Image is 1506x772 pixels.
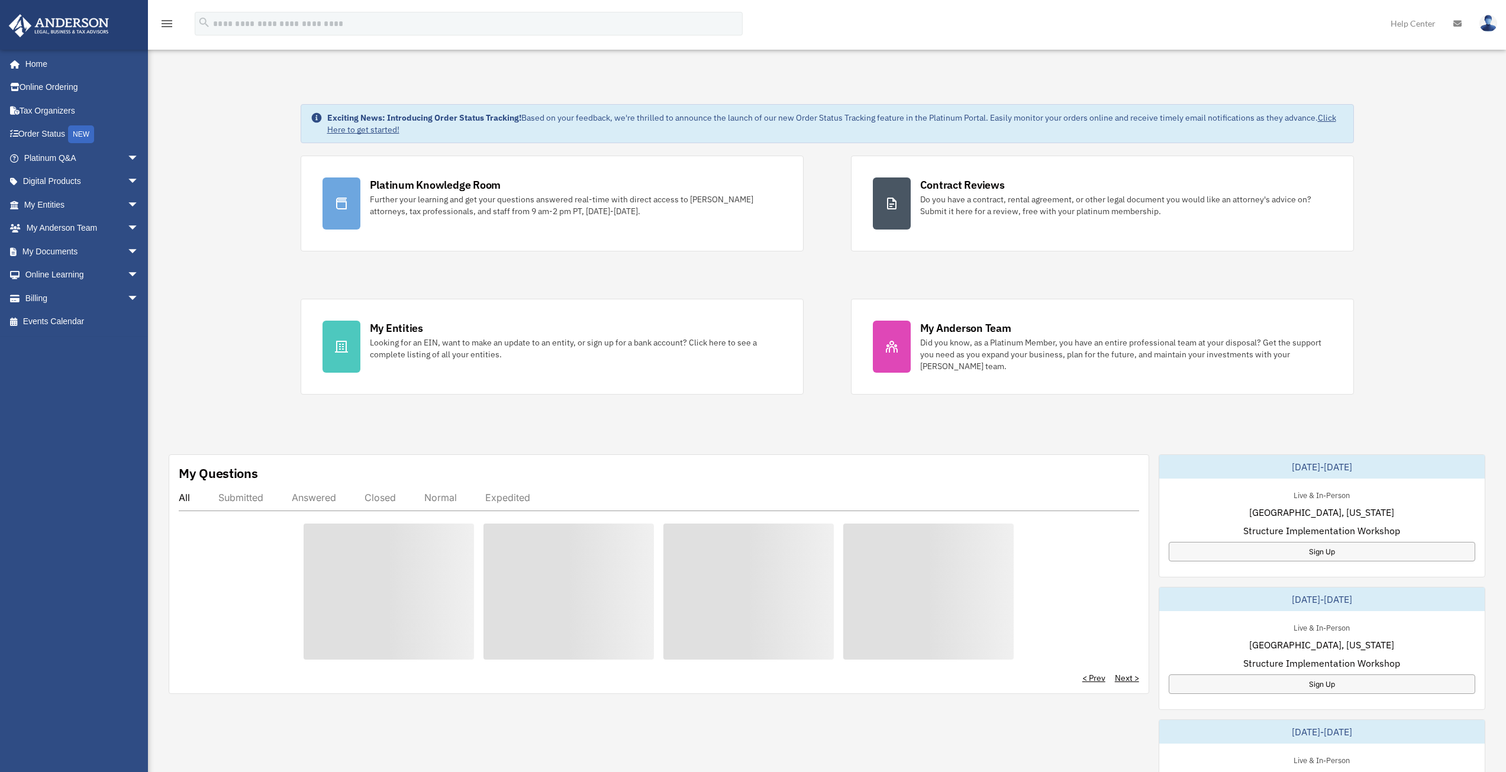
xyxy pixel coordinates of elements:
[127,170,151,194] span: arrow_drop_down
[1284,753,1359,765] div: Live & In-Person
[218,492,263,503] div: Submitted
[5,14,112,37] img: Anderson Advisors Platinum Portal
[1169,674,1475,694] a: Sign Up
[8,146,157,170] a: Platinum Q&Aarrow_drop_down
[851,156,1354,251] a: Contract Reviews Do you have a contract, rental agreement, or other legal document you would like...
[920,337,1332,372] div: Did you know, as a Platinum Member, you have an entire professional team at your disposal? Get th...
[179,464,258,482] div: My Questions
[160,21,174,31] a: menu
[1169,542,1475,561] a: Sign Up
[920,193,1332,217] div: Do you have a contract, rental agreement, or other legal document you would like an attorney's ad...
[370,337,782,360] div: Looking for an EIN, want to make an update to an entity, or sign up for a bank account? Click her...
[8,76,157,99] a: Online Ordering
[8,52,151,76] a: Home
[327,112,1336,135] a: Click Here to get started!
[365,492,396,503] div: Closed
[8,170,157,193] a: Digital Productsarrow_drop_down
[370,193,782,217] div: Further your learning and get your questions answered real-time with direct access to [PERSON_NAM...
[292,492,336,503] div: Answered
[1243,524,1400,538] span: Structure Implementation Workshop
[301,156,804,251] a: Platinum Knowledge Room Further your learning and get your questions answered real-time with dire...
[179,492,190,503] div: All
[127,286,151,311] span: arrow_drop_down
[1159,587,1485,611] div: [DATE]-[DATE]
[424,492,457,503] div: Normal
[8,193,157,217] a: My Entitiesarrow_drop_down
[851,299,1354,395] a: My Anderson Team Did you know, as a Platinum Member, you have an entire professional team at your...
[1082,672,1105,684] a: < Prev
[127,146,151,170] span: arrow_drop_down
[1249,505,1394,519] span: [GEOGRAPHIC_DATA], [US_STATE]
[8,286,157,310] a: Billingarrow_drop_down
[8,263,157,287] a: Online Learningarrow_drop_down
[1479,15,1497,32] img: User Pic
[8,240,157,263] a: My Documentsarrow_drop_down
[160,17,174,31] i: menu
[1243,656,1400,670] span: Structure Implementation Workshop
[198,16,211,29] i: search
[301,299,804,395] a: My Entities Looking for an EIN, want to make an update to an entity, or sign up for a bank accoun...
[127,263,151,288] span: arrow_drop_down
[1159,720,1485,744] div: [DATE]-[DATE]
[1284,488,1359,500] div: Live & In-Person
[127,240,151,264] span: arrow_drop_down
[370,177,501,192] div: Platinum Knowledge Room
[920,177,1005,192] div: Contract Reviews
[8,217,157,240] a: My Anderson Teamarrow_drop_down
[127,193,151,217] span: arrow_drop_down
[8,99,157,122] a: Tax Organizers
[370,321,423,335] div: My Entities
[1249,638,1394,652] span: [GEOGRAPHIC_DATA], [US_STATE]
[1159,455,1485,479] div: [DATE]-[DATE]
[68,125,94,143] div: NEW
[327,112,521,123] strong: Exciting News: Introducing Order Status Tracking!
[920,321,1011,335] div: My Anderson Team
[485,492,530,503] div: Expedited
[8,122,157,147] a: Order StatusNEW
[1115,672,1139,684] a: Next >
[327,112,1344,135] div: Based on your feedback, we're thrilled to announce the launch of our new Order Status Tracking fe...
[8,310,157,334] a: Events Calendar
[1284,621,1359,633] div: Live & In-Person
[127,217,151,241] span: arrow_drop_down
